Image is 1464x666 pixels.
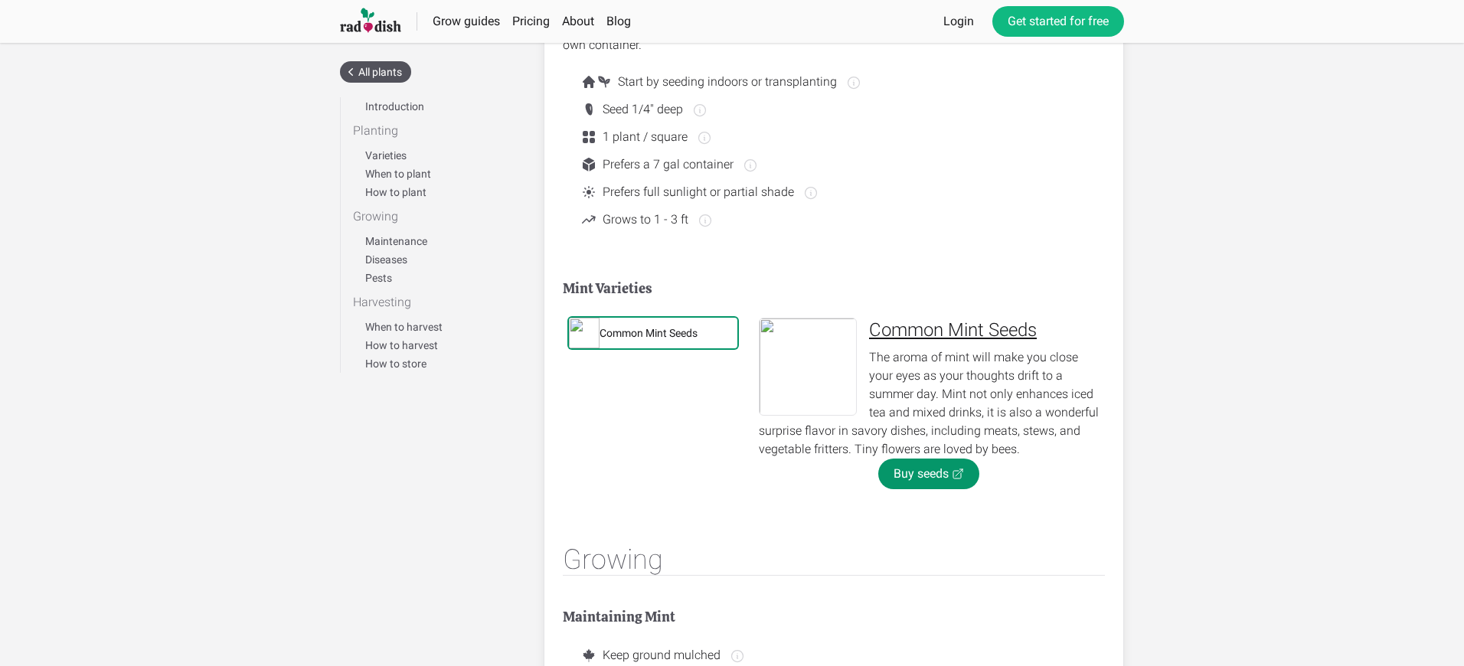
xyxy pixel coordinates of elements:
a: Login [943,12,974,31]
a: Buy seeds [878,459,979,489]
span: Start by seeding indoors or transplanting [612,73,861,91]
a: Blog [606,14,631,28]
div: Growing [563,544,663,575]
a: Grow guides [433,14,500,28]
span: 1 plant / square [596,128,712,146]
a: Introduction [365,100,424,113]
img: Raddish company logo [340,7,401,35]
img: 5003i_Mint-Common.jpg [569,318,600,348]
span: Grows to 1 - 3 ft [596,211,713,229]
h2: Maintaining Mint [563,606,1105,628]
div: Harvesting [353,293,513,312]
a: How to plant [365,186,426,198]
a: How to harvest [365,339,438,351]
span: Prefers full sunlight or partial shade [596,183,819,201]
span: Prefers a 7 gal container [596,155,758,174]
a: Pests [365,272,392,284]
a: Pricing [512,14,550,28]
div: Planting [353,122,513,140]
span: Keep ground mulched [596,646,745,664]
a: Get started for free [992,6,1124,37]
a: Varieties [365,149,407,162]
h2: Mint Varieties [563,278,1105,299]
div: Common Mint Seeds [600,325,698,341]
span: Seed 1/4" deep [596,100,707,119]
a: When to harvest [365,321,443,333]
a: All plants [340,61,411,83]
a: When to plant [365,168,431,180]
a: How to store [365,357,426,370]
img: 5003i_Mint-Common.jpg [759,318,857,416]
p: The aroma of mint will make you close your eyes as your thoughts drift to a summer day. Mint not ... [759,348,1099,459]
a: About [562,14,594,28]
div: Common Mint Seeds [759,318,1099,342]
div: Growing [353,207,513,226]
a: Maintenance [365,235,427,247]
a: Diseases [365,253,407,266]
